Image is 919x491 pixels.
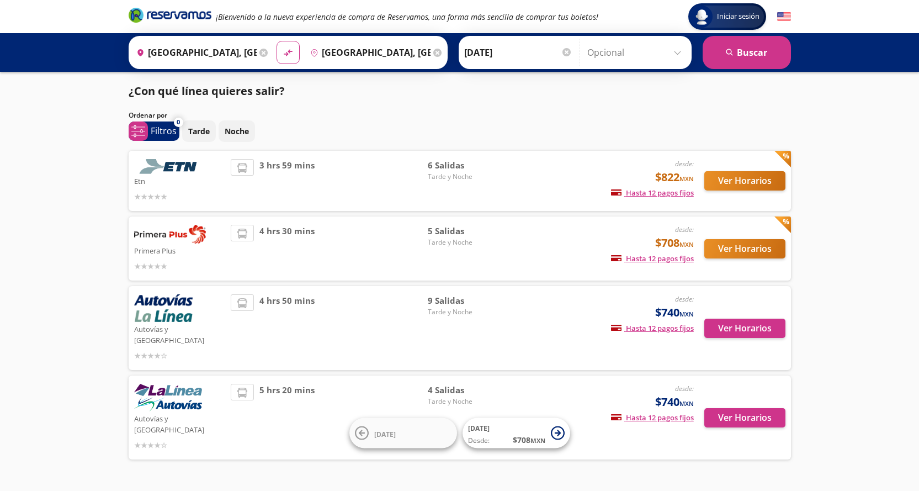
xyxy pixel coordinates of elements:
span: [DATE] [468,424,490,433]
img: Primera Plus [134,225,206,244]
span: $740 [655,304,694,321]
span: $ 708 [513,434,545,446]
button: Tarde [182,120,216,142]
input: Opcional [587,39,686,66]
p: Filtros [151,124,177,138]
p: Noche [225,125,249,137]
button: English [777,10,791,24]
span: 4 hrs 50 mins [259,294,315,362]
small: MXN [679,175,694,183]
i: Brand Logo [129,7,211,23]
span: 3 hrs 59 mins [259,159,315,203]
em: ¡Bienvenido a la nueva experiencia de compra de Reservamos, una forma más sencilla de comprar tus... [216,12,598,22]
span: Iniciar sesión [713,11,764,22]
input: Elegir Fecha [464,39,572,66]
small: MXN [530,436,545,445]
small: MXN [679,399,694,408]
span: Hasta 12 pagos fijos [611,413,694,423]
button: Buscar [703,36,791,69]
span: 9 Salidas [428,294,505,307]
span: 4 Salidas [428,384,505,397]
img: Autovías y La Línea [134,294,193,322]
span: Hasta 12 pagos fijos [611,323,694,333]
p: ¿Con qué línea quieres salir? [129,83,285,99]
span: Hasta 12 pagos fijos [611,188,694,198]
em: desde: [675,225,694,234]
p: Ordenar por [129,110,167,120]
img: Autovías y La Línea [134,384,202,411]
span: Desde: [468,436,490,446]
span: 0 [177,118,180,127]
em: desde: [675,294,694,304]
span: $822 [655,169,694,186]
img: Etn [134,159,206,174]
button: Ver Horarios [704,239,785,258]
span: 4 hrs 30 mins [259,225,315,272]
em: desde: [675,384,694,393]
span: $740 [655,394,694,410]
span: Hasta 12 pagos fijos [611,254,694,263]
p: Tarde [188,125,210,137]
p: Primera Plus [134,244,226,257]
span: Tarde y Noche [428,172,505,182]
span: 5 hrs 20 mins [259,384,315,451]
input: Buscar Destino [306,39,431,66]
span: $708 [655,235,694,251]
p: Autovías y [GEOGRAPHIC_DATA] [134,322,226,346]
small: MXN [679,240,694,249]
p: Autovías y [GEOGRAPHIC_DATA] [134,411,226,435]
span: Tarde y Noche [428,237,505,247]
button: 0Filtros [129,122,179,141]
input: Buscar Origen [132,39,257,66]
em: desde: [675,159,694,168]
span: 5 Salidas [428,225,505,237]
small: MXN [679,310,694,318]
span: [DATE] [374,429,396,439]
button: [DATE]Desde:$708MXN [463,418,570,448]
button: Ver Horarios [704,319,785,338]
span: Tarde y Noche [428,307,505,317]
p: Etn [134,174,226,187]
button: Ver Horarios [704,171,785,191]
button: [DATE] [349,418,457,448]
span: 6 Salidas [428,159,505,172]
button: Ver Horarios [704,408,785,427]
a: Brand Logo [129,7,211,27]
button: Noche [219,120,255,142]
span: Tarde y Noche [428,397,505,406]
